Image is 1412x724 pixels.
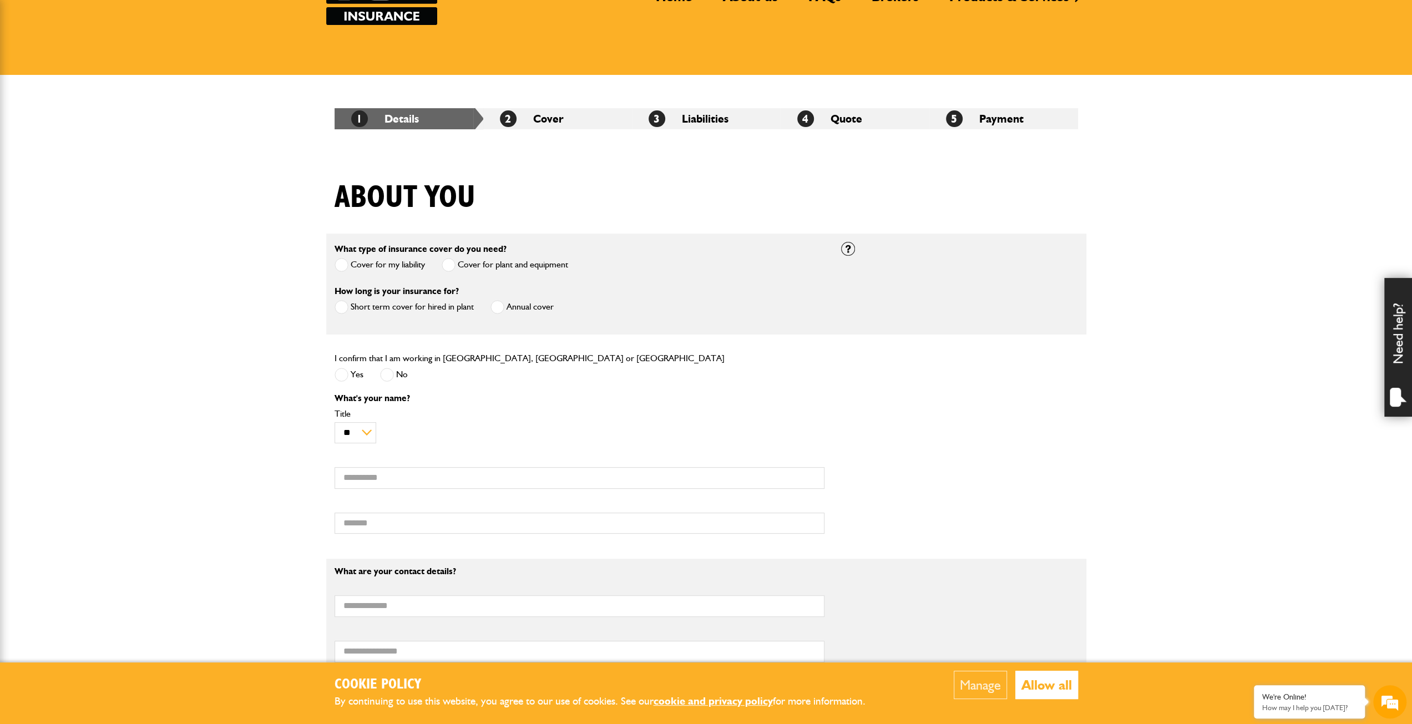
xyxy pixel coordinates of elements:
a: cookie and privacy policy [654,695,773,707]
label: Short term cover for hired in plant [335,300,474,314]
label: Annual cover [490,300,554,314]
p: How may I help you today? [1262,703,1357,712]
p: By continuing to use this website, you agree to our use of cookies. See our for more information. [335,693,884,710]
span: 3 [649,110,665,127]
label: No [380,368,408,382]
h1: About you [335,179,475,216]
label: Cover for plant and equipment [442,258,568,272]
div: We're Online! [1262,692,1357,702]
label: I confirm that I am working in [GEOGRAPHIC_DATA], [GEOGRAPHIC_DATA] or [GEOGRAPHIC_DATA] [335,354,725,363]
li: Cover [483,108,632,129]
label: What type of insurance cover do you need? [335,245,507,254]
h2: Cookie Policy [335,676,884,693]
li: Liabilities [632,108,781,129]
p: What are your contact details? [335,567,824,576]
button: Manage [954,671,1007,699]
li: Details [335,108,483,129]
label: How long is your insurance for? [335,287,459,296]
label: Title [335,409,824,418]
label: Yes [335,368,363,382]
span: 1 [351,110,368,127]
span: 5 [946,110,963,127]
span: 4 [797,110,814,127]
span: 2 [500,110,517,127]
button: Allow all [1015,671,1078,699]
label: Cover for my liability [335,258,425,272]
li: Quote [781,108,929,129]
p: What's your name? [335,394,824,403]
div: Need help? [1384,278,1412,417]
li: Payment [929,108,1078,129]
